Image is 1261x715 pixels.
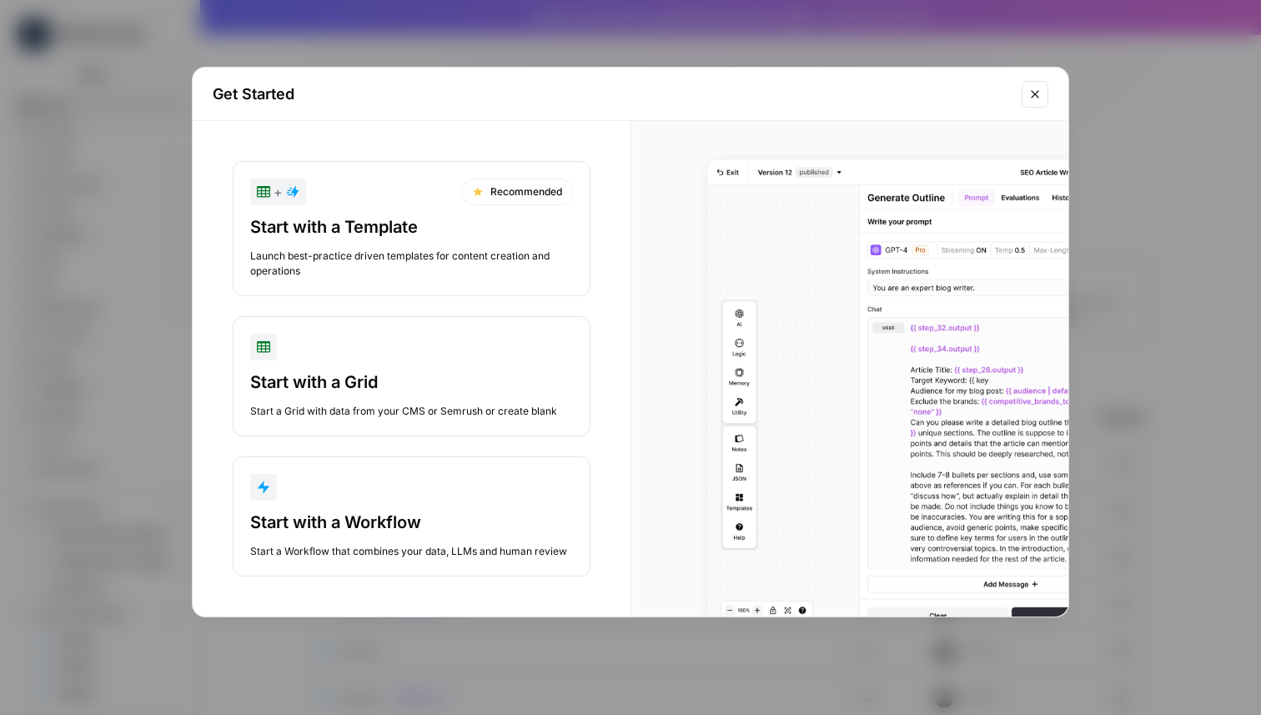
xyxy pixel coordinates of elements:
[250,215,573,239] div: Start with a Template
[213,83,1012,106] h2: Get Started
[250,511,573,534] div: Start with a Workflow
[250,370,573,394] div: Start with a Grid
[250,404,573,419] div: Start a Grid with data from your CMS or Semrush or create blank
[250,544,573,559] div: Start a Workflow that combines your data, LLMs and human review
[233,316,590,436] button: Start with a GridStart a Grid with data from your CMS or Semrush or create blank
[233,161,590,296] button: +RecommendedStart with a TemplateLaunch best-practice driven templates for content creation and o...
[257,182,299,202] div: +
[461,179,573,205] div: Recommended
[1022,81,1048,108] button: Close modal
[233,456,590,577] button: Start with a WorkflowStart a Workflow that combines your data, LLMs and human review
[250,249,573,279] div: Launch best-practice driven templates for content creation and operations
